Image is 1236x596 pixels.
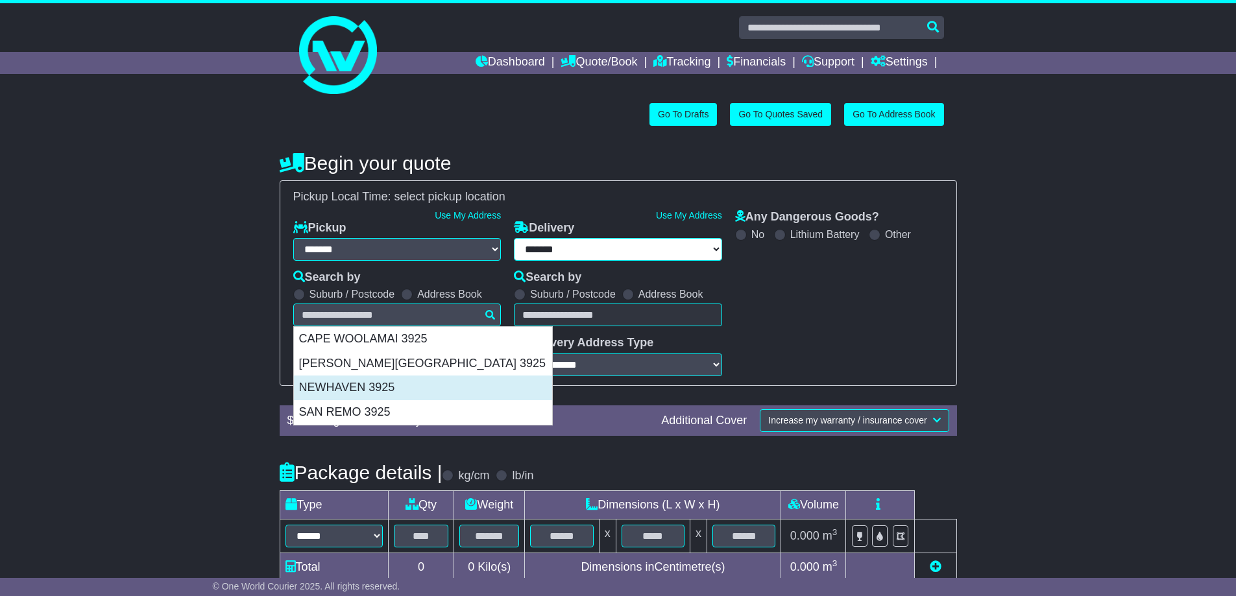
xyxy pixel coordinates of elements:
a: Quote/Book [561,52,637,74]
td: Dimensions (L x W x H) [525,490,781,519]
div: NEWHAVEN 3925 [294,375,552,400]
a: Settings [871,52,928,74]
label: Search by [514,270,581,285]
label: Other [885,228,911,241]
span: Increase my warranty / insurance cover [768,415,927,425]
label: Any Dangerous Goods? [735,210,879,224]
span: 0 [468,560,474,573]
td: x [599,519,616,553]
span: m [823,529,838,542]
sup: 3 [832,527,838,537]
sup: 3 [832,558,838,568]
a: Go To Quotes Saved [730,103,831,126]
a: Go To Address Book [844,103,943,126]
label: No [751,228,764,241]
h4: Package details | [280,462,442,483]
a: Support [802,52,854,74]
span: select pickup location [394,190,505,203]
span: m [823,560,838,573]
label: Delivery [514,221,574,235]
label: Address Book [417,288,482,300]
span: © One World Courier 2025. All rights reserved. [213,581,400,591]
a: Add new item [930,560,941,573]
td: Total [280,553,388,581]
a: Use My Address [435,210,501,221]
span: 0.000 [790,529,819,542]
div: CAPE WOOLAMAI 3925 [294,327,552,352]
label: lb/in [512,469,533,483]
td: 0 [388,553,454,581]
label: Suburb / Postcode [309,288,395,300]
a: Financials [727,52,786,74]
td: Weight [454,490,525,519]
label: Pickup [293,221,346,235]
label: Lithium Battery [790,228,860,241]
div: [PERSON_NAME][GEOGRAPHIC_DATA] 3925 [294,352,552,376]
label: Search by [293,270,361,285]
td: Type [280,490,388,519]
span: 250 [294,414,313,427]
a: Tracking [653,52,710,74]
label: kg/cm [458,469,489,483]
label: Delivery Address Type [514,336,653,350]
td: Kilo(s) [454,553,525,581]
label: Address Book [638,288,703,300]
td: Volume [781,490,846,519]
a: Use My Address [656,210,722,221]
div: SAN REMO 3925 [294,400,552,425]
a: Dashboard [476,52,545,74]
td: x [690,519,707,553]
div: Additional Cover [655,414,753,428]
label: Suburb / Postcode [530,288,616,300]
button: Increase my warranty / insurance cover [760,409,949,432]
span: 0.000 [790,560,819,573]
h4: Begin your quote [280,152,957,174]
td: Qty [388,490,454,519]
div: Pickup Local Time: [287,190,950,204]
a: Go To Drafts [649,103,717,126]
td: Dimensions in Centimetre(s) [525,553,781,581]
div: $ FreightSafe warranty included [281,414,655,428]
